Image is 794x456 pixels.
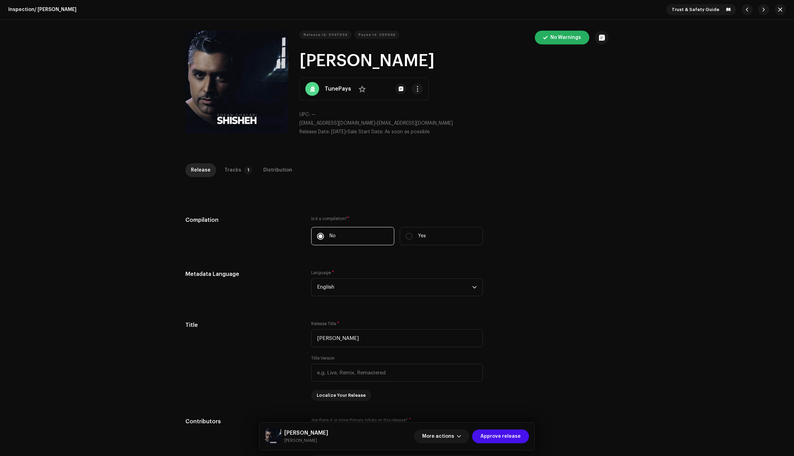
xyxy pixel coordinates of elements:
[347,129,383,134] span: Sale Start Date:
[311,329,483,347] input: e.g. My Great Song
[354,31,399,39] button: Payee Id: 290644
[244,166,252,174] p-badge: 1
[304,28,347,42] span: Release Id: 3047934
[414,429,469,443] button: More actions
[265,428,282,445] img: 35d35b4d-0623-4464-b299-8a6d8d064e95
[191,163,211,177] div: Release
[299,50,609,72] h1: [PERSON_NAME]
[480,429,521,443] span: Approve release
[311,216,483,221] label: Is it a compilation?
[311,417,483,423] label: Are there 4 or more Primary Artists on this release?
[377,121,453,126] span: [EMAIL_ADDRESS][DOMAIN_NAME]
[358,28,395,42] span: Payee Id: 290644
[263,163,292,177] div: Distribution
[299,129,347,134] span: •
[299,120,609,127] p: •
[317,388,366,402] span: Localize Your Release
[299,129,330,134] span: Release Date:
[385,129,430,134] span: As soon as possible
[472,279,477,296] div: dropdown trigger
[284,437,328,444] small: Shisheh
[185,270,300,278] h5: Metadata Language
[311,355,335,361] label: Title Version
[418,232,426,240] p: Yes
[284,429,328,437] h5: Shisheh
[311,321,339,327] label: Release Title
[185,417,300,426] h5: Contributors
[472,429,529,443] button: Approve release
[331,129,346,134] span: [DATE]
[185,216,300,224] h5: Compilation
[329,232,336,240] p: No
[311,112,316,117] span: —
[325,85,351,93] strong: TunePays
[185,321,300,329] h5: Title
[311,390,371,401] button: Localize Your Release
[299,121,375,126] span: [EMAIL_ADDRESS][DOMAIN_NAME]
[311,270,334,276] label: Language
[224,163,241,177] div: Tracks
[422,429,454,443] span: More actions
[299,31,352,39] button: Release Id: 3047934
[311,364,483,382] input: e.g. Live, Remix, Remastered
[299,112,310,117] span: UPC:
[317,279,472,296] span: English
